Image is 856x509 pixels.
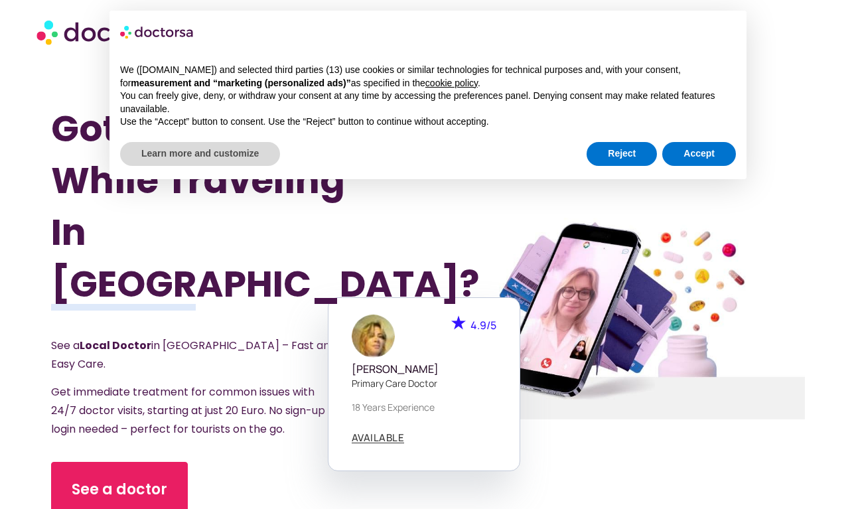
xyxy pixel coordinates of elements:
[120,64,736,90] p: We ([DOMAIN_NAME]) and selected third parties (13) use cookies or similar technologies for techni...
[120,21,194,42] img: logo
[662,142,736,166] button: Accept
[120,115,736,129] p: Use the “Accept” button to consent. Use the “Reject” button to continue without accepting.
[51,103,371,310] h1: Got Sick While Traveling In [GEOGRAPHIC_DATA]?
[80,338,151,353] strong: Local Doctor
[120,90,736,115] p: You can freely give, deny, or withdraw your consent at any time by accessing the preferences pane...
[587,142,657,166] button: Reject
[425,78,478,88] a: cookie policy
[352,433,405,443] a: AVAILABLE
[131,78,350,88] strong: measurement and “marketing (personalized ads)”
[352,376,496,390] p: Primary care doctor
[72,479,167,500] span: See a doctor
[51,384,339,437] span: Get immediate treatment for common issues with 24/7 doctor visits, starting at just 20 Euro. No s...
[470,318,496,332] span: 4.9/5
[352,400,496,414] p: 18 years experience
[120,142,280,166] button: Learn more and customize
[51,338,336,372] span: See a in [GEOGRAPHIC_DATA] – Fast and Easy Care.
[352,363,496,376] h5: [PERSON_NAME]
